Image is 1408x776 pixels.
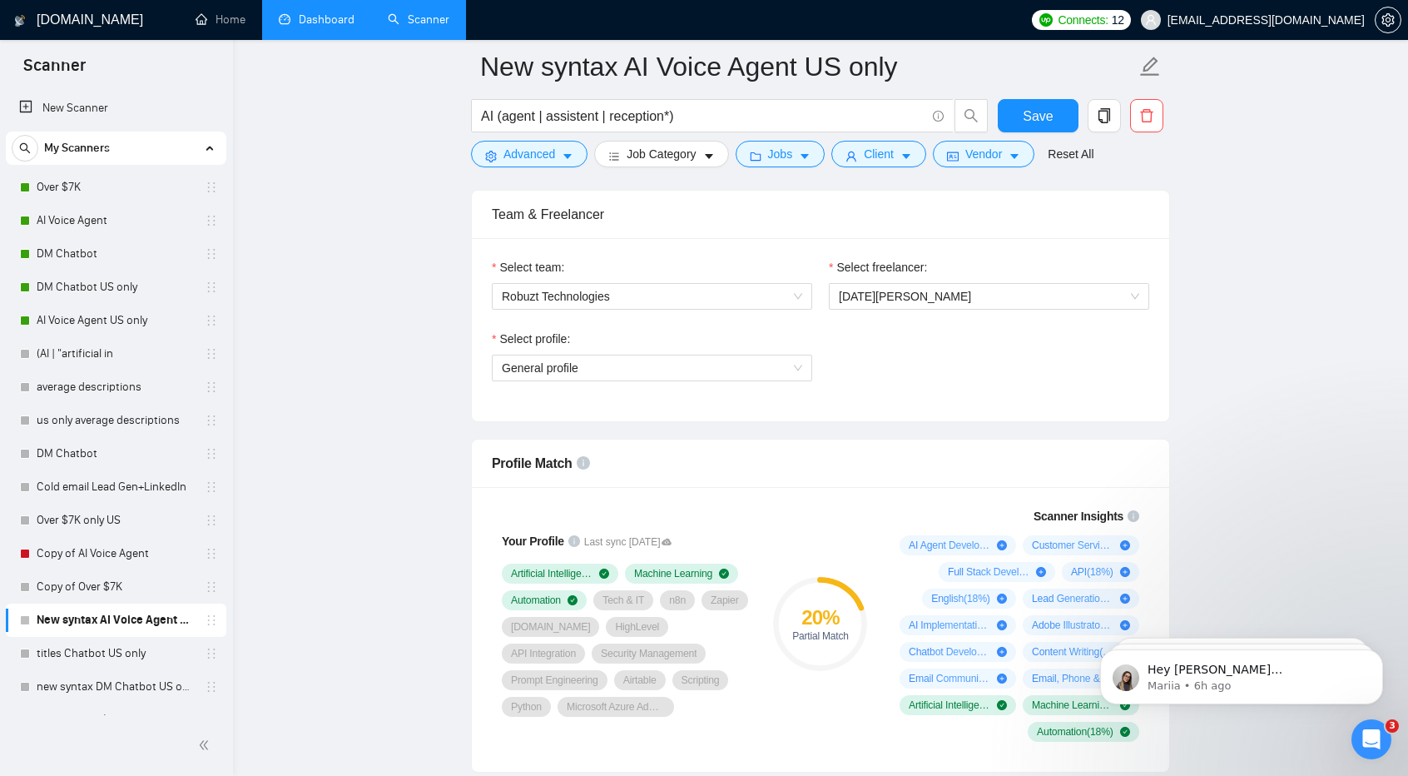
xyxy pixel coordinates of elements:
span: General profile [502,356,802,381]
span: Last sync [DATE] [584,535,672,550]
span: Microsoft Azure Administration [567,700,665,714]
a: Cold email Lead Gen+LinkedIn [37,470,195,504]
span: info-circle [568,535,580,547]
span: plus-circle [997,620,1007,630]
span: Robuzt Technologies [502,284,802,309]
a: New syntax AI Voice Agent US only [37,604,195,637]
span: Chatbot Development ( 12 %) [909,645,990,659]
span: Vendor [965,145,1002,163]
a: homeHome [196,12,245,27]
span: bars [608,150,620,162]
span: holder [205,647,218,660]
span: check-circle [719,569,729,579]
a: setting [1375,13,1401,27]
span: Connects: [1058,11,1108,29]
span: [DOMAIN_NAME] [511,620,590,634]
span: Scanner Insights [1034,510,1123,522]
span: holder [205,347,218,361]
button: Save [998,99,1078,132]
a: Copy of AI Voice Agent [37,537,195,570]
li: My Scanners [6,132,226,770]
span: Select profile: [499,330,570,348]
span: check-circle [997,700,1007,710]
span: holder [205,281,218,294]
button: copy [1088,99,1121,132]
span: plus-circle [1120,594,1130,604]
button: userClientcaret-down [831,141,926,167]
span: plus-circle [997,540,1007,550]
span: Client [864,145,894,163]
span: Tech & IT [602,594,644,607]
a: Copy of Over $7K [37,570,195,604]
span: idcard [947,150,959,162]
span: copy [1088,108,1120,123]
button: search [12,135,38,162]
a: DM Chatbot [37,237,195,271]
a: new syntax DM Chatbot US only [37,670,195,704]
span: search [12,142,37,154]
a: us only average descriptions [37,404,195,437]
a: DM Chatbot [37,437,195,470]
label: Select team: [492,258,564,276]
span: Automation [511,594,561,607]
input: Scanner name... [480,46,1136,87]
span: 12 [1112,11,1124,29]
span: Full Stack Development ( 24 %) [948,565,1029,579]
span: plus-circle [997,647,1007,657]
div: 20 % [773,608,867,628]
span: Machine Learning ( 35 %) [1032,699,1113,712]
a: titles Chatbot US only [37,637,195,670]
a: Reset All [1048,145,1093,163]
span: user [845,150,857,162]
a: average descriptions [37,371,195,404]
span: setting [485,150,497,162]
span: Airtable [623,674,657,687]
span: info-circle [933,111,944,122]
span: Artificial Intelligence [511,567,592,580]
span: Customer Service ( 24 %) [1032,539,1113,552]
span: Machine Learning [634,567,712,580]
span: delete [1131,108,1163,123]
span: holder [205,614,218,627]
span: Artificial Intelligence ( 53 %) [909,699,990,712]
button: barsJob Categorycaret-down [594,141,728,167]
span: holder [205,381,218,394]
span: Python [511,700,542,714]
span: AI Implementation ( 12 %) [909,619,990,632]
span: HighLevel [615,620,659,634]
a: Over $7K only US [37,504,195,537]
span: setting [1376,13,1401,27]
input: Search Freelance Jobs... [481,106,925,127]
span: user [1145,14,1157,26]
div: Team & Freelancer [492,191,1149,238]
a: dashboardDashboard [279,12,354,27]
a: Over $7K [37,171,195,204]
span: plus-circle [1120,540,1130,550]
img: logo [14,7,26,34]
span: check-circle [1120,727,1130,737]
span: Job Category [627,145,696,163]
span: holder [205,547,218,560]
span: info-circle [1128,510,1139,522]
span: Email Communication ( 12 %) [909,672,990,685]
span: plus-circle [1120,567,1130,577]
span: holder [205,580,218,594]
button: search [954,99,988,132]
a: searchScanner [388,12,449,27]
span: Security Management [601,647,697,660]
a: AI Voice Agent US only [37,304,195,337]
span: search [955,108,987,123]
span: caret-down [703,150,715,162]
span: AI Agent Development ( 24 %) [909,539,990,552]
span: Profile Match [492,456,573,470]
span: API ( 18 %) [1071,565,1113,579]
span: holder [205,514,218,527]
span: Content Writing ( 12 %) [1032,645,1113,659]
span: holder [205,680,218,694]
iframe: Intercom live chat [1351,719,1391,759]
a: DM Chatbot US only [37,271,195,304]
span: caret-down [562,150,573,162]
